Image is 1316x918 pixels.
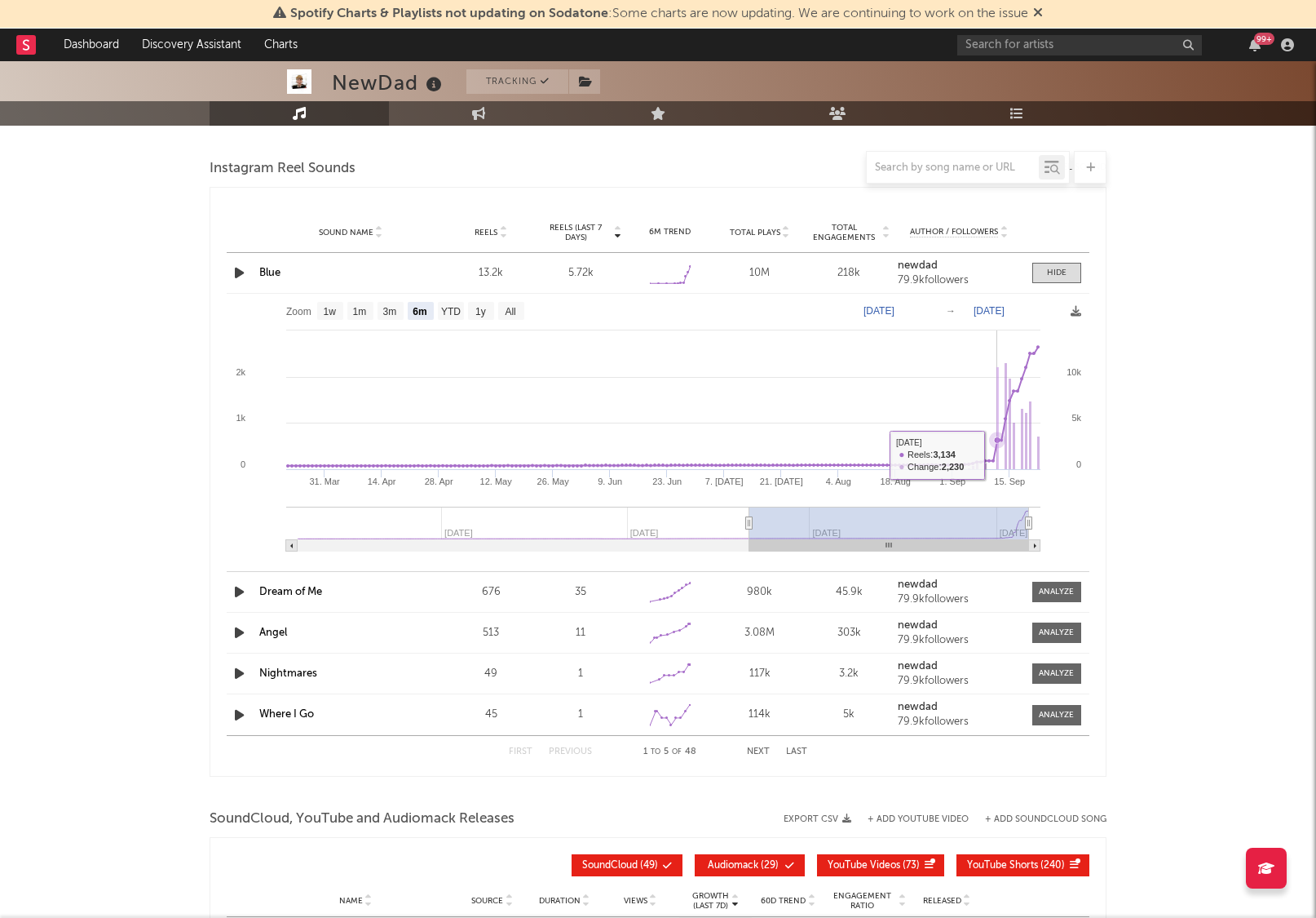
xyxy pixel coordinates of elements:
[974,305,1005,317] text: [DATE]
[719,666,801,682] div: 117k
[863,305,894,317] text: [DATE]
[339,896,363,906] span: Name
[290,7,608,20] span: Spotify Charts & Playlists not updating on Sodatone
[549,747,592,756] button: Previous
[761,896,806,906] span: 60D Trend
[1249,38,1261,51] button: 99+
[809,584,890,601] div: 45.9k
[994,477,1025,486] text: 15. Sep
[910,227,998,237] span: Author / Followers
[672,748,682,756] span: of
[259,268,280,278] a: Blue
[324,306,337,317] text: 1w
[441,306,461,317] text: YTD
[383,306,397,317] text: 3m
[1033,7,1043,20] span: Dismiss
[598,477,622,486] text: 9. Jun
[475,228,497,237] span: Reels
[1254,33,1274,45] div: 99 +
[957,35,1202,55] input: Search for artists
[985,815,1106,824] button: + Add SoundCloud Song
[652,477,682,486] text: 23. Jun
[332,69,446,96] div: NewDad
[130,29,253,61] a: Discovery Assistant
[537,477,570,486] text: 26. May
[368,477,396,486] text: 14. Apr
[540,584,621,601] div: 35
[540,265,621,282] div: 5.72k
[760,477,803,486] text: 21. [DATE]
[259,709,314,720] a: Where I Go
[475,306,486,317] text: 1y
[923,896,961,906] span: Released
[719,584,801,601] div: 980k
[969,815,1106,824] button: + Add SoundCloud Song
[828,891,896,911] span: Engagement Ratio
[236,367,245,377] text: 2k
[539,896,581,906] span: Duration
[572,854,682,876] button: SoundCloud(49)
[967,861,1065,871] span: ( 240 )
[956,854,1089,876] button: YouTube Shorts(240)
[450,584,532,601] div: 676
[828,861,900,871] span: YouTube Videos
[817,854,944,876] button: YouTube Videos(73)
[898,661,1020,672] a: newdad
[826,477,851,486] text: 4. Aug
[692,891,729,901] p: Growth
[867,162,1039,175] input: Search by song name or URL
[786,747,807,756] button: Last
[692,901,729,911] p: (Last 7d)
[241,459,245,469] text: 0
[1071,413,1081,423] text: 5k
[967,861,1038,871] span: YouTube Shorts
[809,265,890,282] div: 218k
[210,809,514,829] span: SoundCloud, YouTube and Audiomack Releases
[898,716,1020,728] div: 79.9k followers
[898,260,1020,272] a: newdad
[505,306,515,317] text: All
[898,702,938,712] strong: newdad
[450,265,532,282] div: 13.2k
[705,477,744,486] text: 7. [DATE]
[719,265,801,282] div: 10M
[828,861,920,871] span: ( 73 )
[898,620,1020,632] a: newdad
[290,7,1028,20] span: : Some charts are now updating. We are continuing to work on the issue
[719,625,801,641] div: 3.08M
[253,29,309,61] a: Charts
[730,228,780,237] span: Total Plays
[286,306,311,317] text: Zoom
[1066,367,1081,377] text: 10k
[582,861,658,871] span: ( 49 )
[625,743,714,762] div: 1 5 48
[450,625,532,641] div: 513
[881,477,911,486] text: 18. Aug
[236,413,245,423] text: 1k
[898,260,938,271] strong: newdad
[851,815,969,824] div: + Add YouTube Video
[52,29,130,61] a: Dashboard
[480,477,513,486] text: 12. May
[898,594,1020,605] div: 79.9k followers
[695,854,805,876] button: Audiomack(29)
[784,814,851,824] button: Export CSV
[898,579,1020,591] a: newdad
[708,861,758,871] span: Audiomack
[705,861,780,871] span: ( 29 )
[353,306,367,317] text: 1m
[809,223,881,242] span: Total Engagements
[898,676,1020,687] div: 79.9k followers
[319,228,373,237] span: Sound Name
[450,666,532,682] div: 49
[898,635,1020,646] div: 79.9k followers
[540,666,621,682] div: 1
[809,707,890,723] div: 5k
[898,579,938,590] strong: newdad
[259,668,317,679] a: Nightmares
[719,707,801,723] div: 114k
[898,661,938,672] strong: newdad
[747,747,770,756] button: Next
[939,477,965,486] text: 1. Sep
[540,707,621,723] div: 1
